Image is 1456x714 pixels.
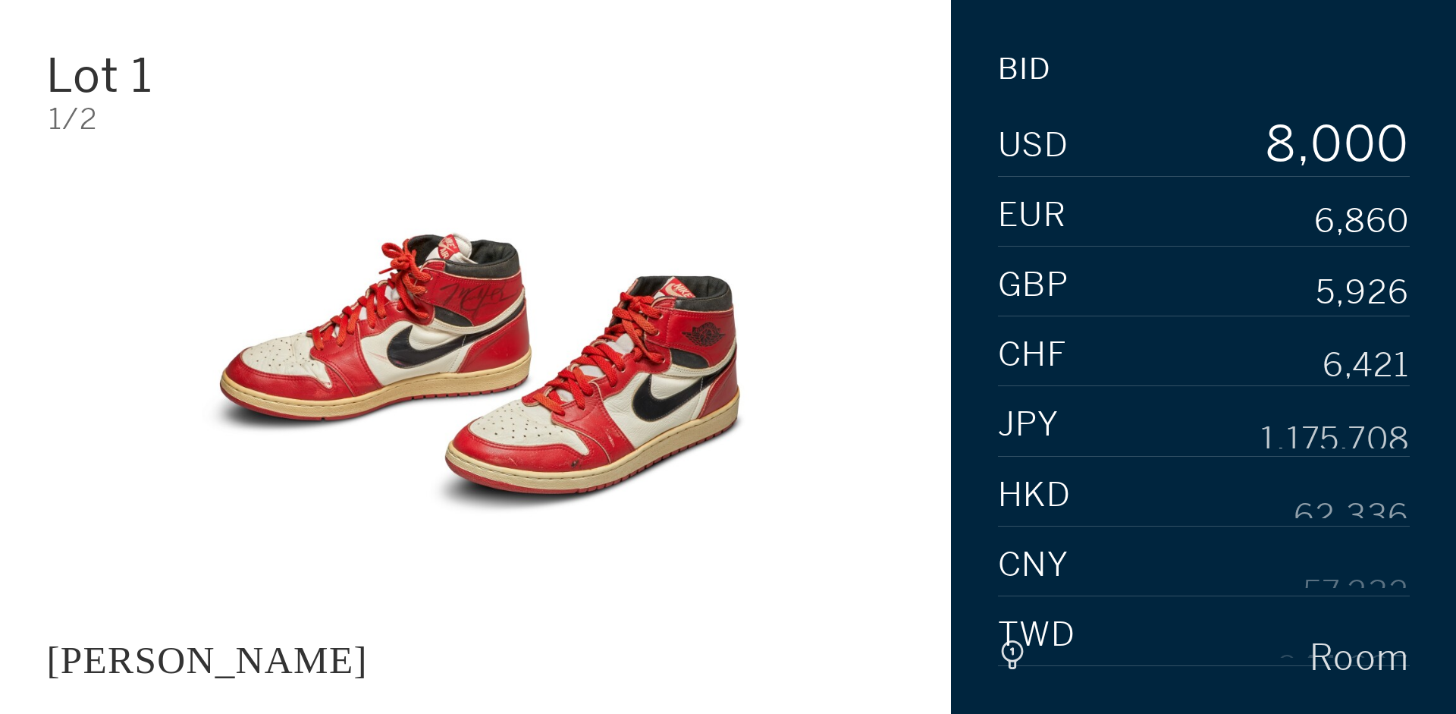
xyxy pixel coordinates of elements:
[46,638,367,681] div: [PERSON_NAME]
[152,157,799,590] img: JACQUES MAJORELLE
[1027,640,1409,675] div: Room
[1323,345,1410,379] div: 6,421
[1263,168,1297,217] div: 9
[998,549,1069,582] span: CNY
[49,105,905,134] div: 1/2
[998,269,1069,302] span: GBP
[1303,555,1410,589] div: 57,232
[1316,275,1410,309] div: 5,926
[1310,120,1344,168] div: 0
[998,55,1051,83] div: Bid
[1344,120,1377,168] div: 0
[1263,120,1297,168] div: 8
[998,479,1072,512] span: HKD
[998,199,1067,232] span: EUR
[1294,485,1410,518] div: 62,336
[998,408,1059,442] span: JPY
[1376,120,1410,168] div: 0
[1260,415,1410,448] div: 1,175,708
[46,52,332,99] div: Lot 1
[1277,625,1410,659] div: 244,297
[998,129,1069,162] span: USD
[998,338,1068,372] span: CHF
[1314,206,1410,239] div: 6,860
[998,618,1076,652] span: TWD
